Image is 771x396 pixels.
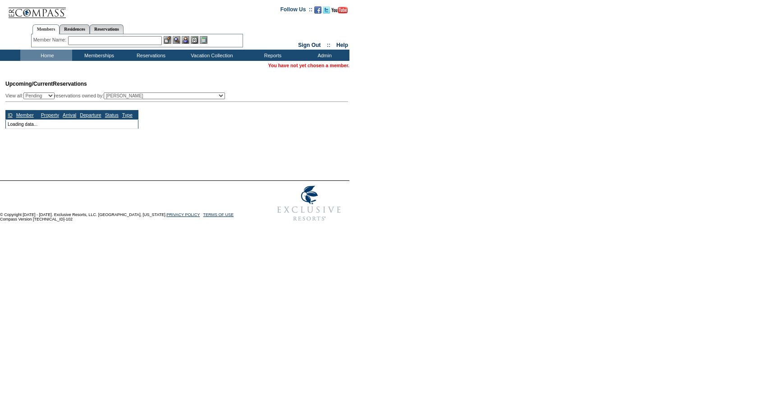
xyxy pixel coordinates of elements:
[32,24,60,34] a: Members
[80,112,101,118] a: Departure
[122,112,133,118] a: Type
[298,50,349,61] td: Admin
[166,212,200,217] a: PRIVACY POLICY
[200,36,207,44] img: b_calculator.gif
[72,50,124,61] td: Memberships
[90,24,124,34] a: Reservations
[63,112,76,118] a: Arrival
[246,50,298,61] td: Reports
[331,7,348,14] img: Subscribe to our YouTube Channel
[269,181,349,226] img: Exclusive Resorts
[5,81,53,87] span: Upcoming/Current
[41,112,59,118] a: Property
[203,212,234,217] a: TERMS OF USE
[33,36,68,44] div: Member Name:
[298,42,321,48] a: Sign Out
[314,6,321,14] img: Become our fan on Facebook
[314,9,321,14] a: Become our fan on Facebook
[8,112,13,118] a: ID
[6,120,138,129] td: Loading data...
[16,112,34,118] a: Member
[5,92,229,99] div: View all: reservations owned by:
[331,9,348,14] a: Subscribe to our YouTube Channel
[124,50,176,61] td: Reservations
[336,42,348,48] a: Help
[327,42,330,48] span: ::
[268,63,349,68] span: You have not yet chosen a member.
[164,36,171,44] img: b_edit.gif
[323,9,330,14] a: Follow us on Twitter
[173,36,180,44] img: View
[20,50,72,61] td: Home
[5,81,87,87] span: Reservations
[60,24,90,34] a: Residences
[176,50,246,61] td: Vacation Collection
[191,36,198,44] img: Reservations
[105,112,119,118] a: Status
[323,6,330,14] img: Follow us on Twitter
[280,5,312,16] td: Follow Us ::
[182,36,189,44] img: Impersonate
